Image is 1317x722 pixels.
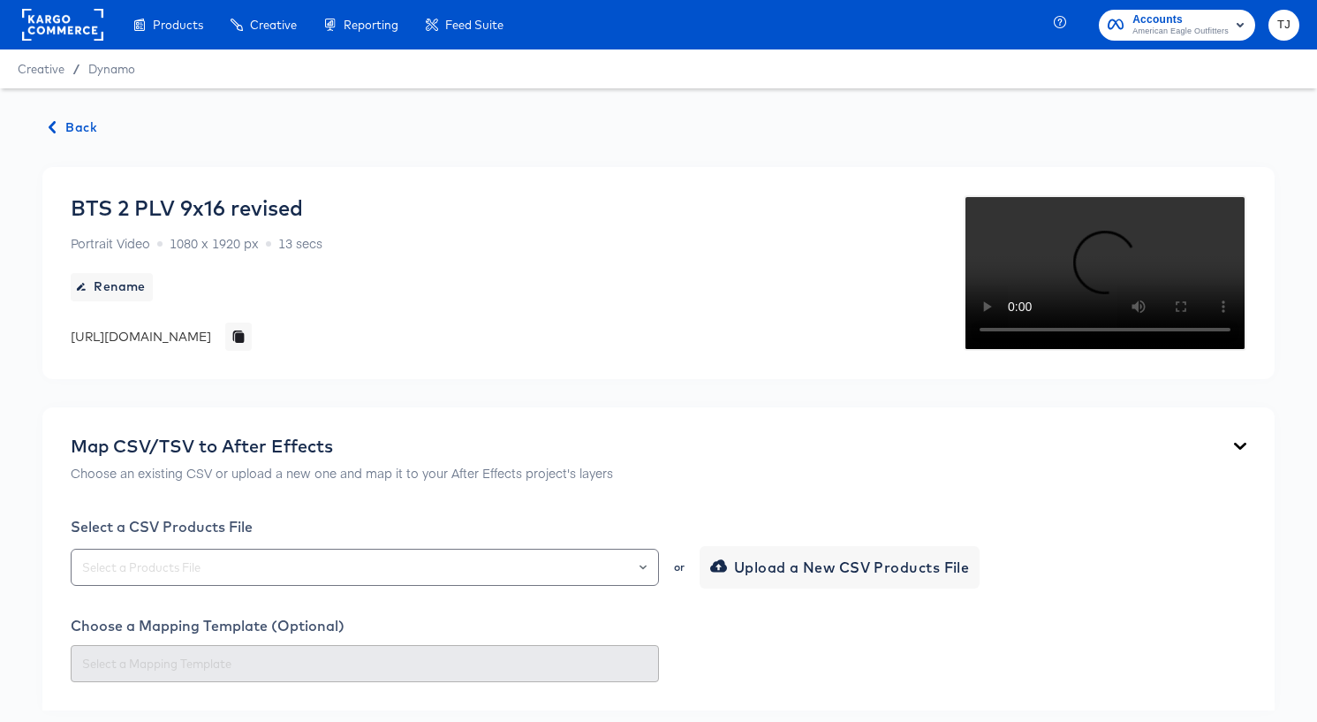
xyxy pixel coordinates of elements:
button: Upload a New CSV Products File [700,546,980,589]
div: Choose a Mapping Template (Optional) [71,617,1246,635]
span: Back [49,117,97,139]
span: Products [153,18,203,32]
div: or [672,562,686,573]
a: Dynamo [88,62,135,76]
div: BTS 2 PLV 9x16 revised [71,195,303,220]
span: Creative [18,62,64,76]
span: American Eagle Outfitters [1132,25,1229,39]
span: Feed Suite [445,18,503,32]
input: Select a Mapping Template [79,654,651,674]
button: Back [42,117,104,139]
button: Open [640,555,647,580]
span: Upload a New CSV Products File [714,555,970,580]
span: Creative [250,18,297,32]
span: Portrait Video [71,234,150,252]
span: 1080 x 1920 px [170,234,259,252]
span: Accounts [1132,11,1229,29]
span: 13 secs [278,234,322,252]
input: Select a Products File [79,558,651,578]
div: [URL][DOMAIN_NAME] [71,328,211,346]
button: AccountsAmerican Eagle Outfitters [1099,10,1255,41]
span: / [64,62,88,76]
div: Select a CSV Products File [71,518,1246,536]
p: Choose an existing CSV or upload a new one and map it to your After Effects project's layers [71,464,613,482]
video: Your browser does not support the video tag. [964,195,1246,351]
span: TJ [1275,15,1292,35]
button: Rename [71,273,153,301]
button: TJ [1268,10,1299,41]
span: Rename [78,276,146,298]
div: Map CSV/TSV to After Effects [71,436,613,457]
span: Reporting [344,18,398,32]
